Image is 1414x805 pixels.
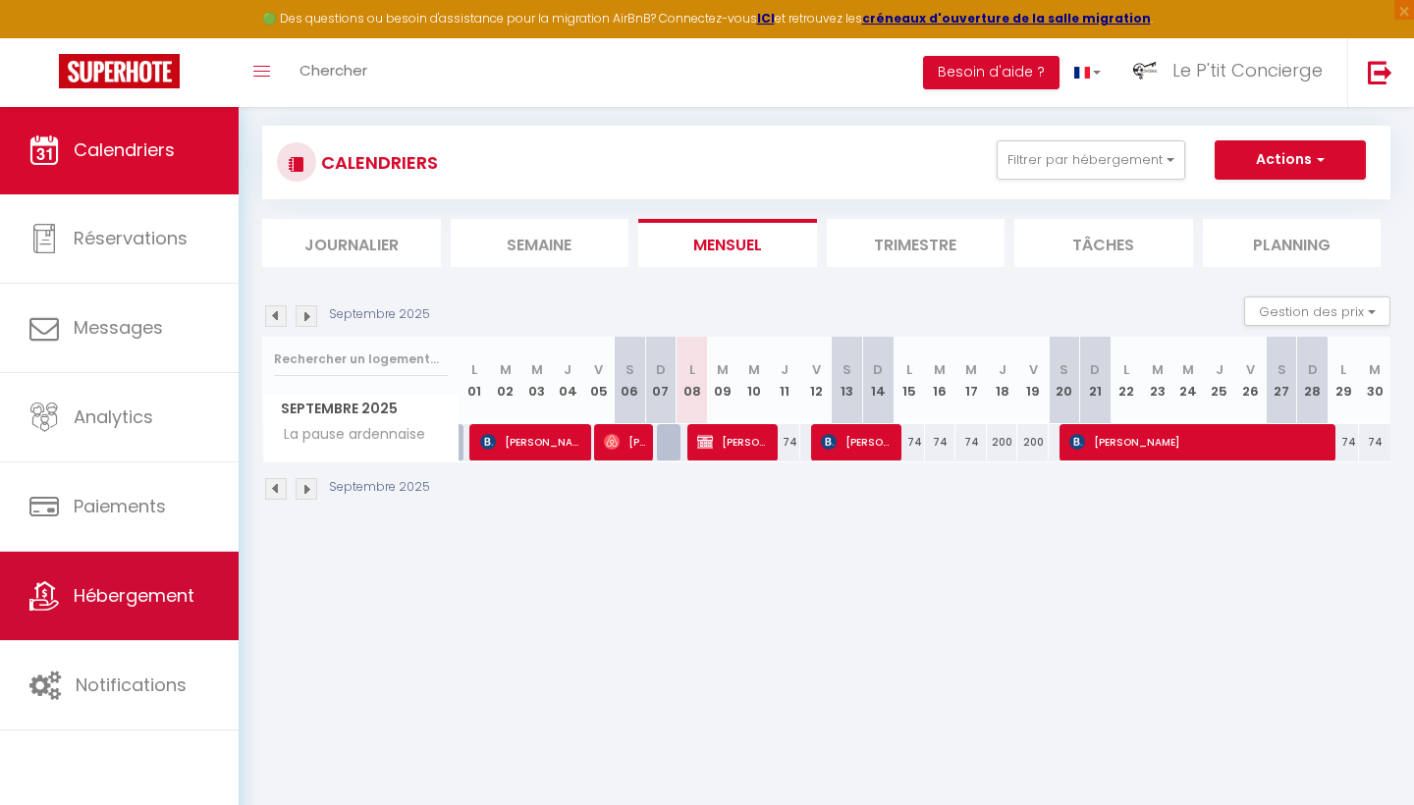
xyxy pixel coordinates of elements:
[1069,423,1332,460] span: [PERSON_NAME]
[1111,337,1142,424] th: 22
[1369,360,1381,379] abbr: M
[1017,337,1049,424] th: 19
[1359,337,1390,424] th: 30
[717,360,729,379] abbr: M
[1152,360,1164,379] abbr: M
[1090,360,1100,379] abbr: D
[697,423,771,460] span: [PERSON_NAME] AIRBNB
[274,342,448,377] input: Rechercher un logement...
[748,360,760,379] abbr: M
[1215,140,1366,180] button: Actions
[74,226,188,250] span: Réservations
[1308,360,1318,379] abbr: D
[1203,219,1382,267] li: Planning
[329,478,430,497] p: Septembre 2025
[1080,337,1112,424] th: 21
[832,337,863,424] th: 13
[564,360,571,379] abbr: J
[521,337,553,424] th: 03
[16,8,75,67] button: Ouvrir le widget de chat LiveChat
[987,424,1018,460] div: 200
[76,672,187,697] span: Notifications
[1329,337,1360,424] th: 29
[74,404,153,429] span: Analytics
[1297,337,1329,424] th: 28
[329,305,430,324] p: Septembre 2025
[800,337,832,424] th: 12
[480,423,585,460] span: [PERSON_NAME]
[59,54,180,88] img: Super Booking
[1235,337,1267,424] th: 26
[1142,337,1173,424] th: 23
[906,360,912,379] abbr: L
[594,360,603,379] abbr: V
[1115,38,1347,107] a: ... Le P'tit Concierge
[531,360,543,379] abbr: M
[471,360,477,379] abbr: L
[262,219,441,267] li: Journalier
[827,219,1006,267] li: Trimestre
[894,337,925,424] th: 15
[770,424,801,460] div: 74
[1204,337,1235,424] th: 25
[645,337,677,424] th: 07
[781,360,789,379] abbr: J
[934,360,946,379] abbr: M
[1060,360,1068,379] abbr: S
[738,337,770,424] th: 10
[552,337,583,424] th: 04
[757,10,775,27] a: ICI
[689,360,695,379] abbr: L
[638,219,817,267] li: Mensuel
[1130,56,1160,85] img: ...
[583,337,615,424] th: 05
[1340,360,1346,379] abbr: L
[1368,60,1392,84] img: logout
[812,360,821,379] abbr: V
[1329,424,1360,460] div: 74
[656,360,666,379] abbr: D
[1278,360,1286,379] abbr: S
[965,360,977,379] abbr: M
[263,395,459,423] span: Septembre 2025
[923,56,1060,89] button: Besoin d'aide ?
[460,337,491,424] th: 01
[1049,337,1080,424] th: 20
[925,424,956,460] div: 74
[285,38,382,107] a: Chercher
[1123,360,1129,379] abbr: L
[894,424,925,460] div: 74
[74,583,194,608] span: Hébergement
[74,315,163,340] span: Messages
[955,424,987,460] div: 74
[677,337,708,424] th: 08
[74,494,166,518] span: Paiements
[1029,360,1038,379] abbr: V
[1246,360,1255,379] abbr: V
[821,423,895,460] span: [PERSON_NAME]
[1182,360,1194,379] abbr: M
[1216,360,1224,379] abbr: J
[316,140,438,185] h3: CALENDRIERS
[862,10,1151,27] a: créneaux d'ouverture de la salle migration
[1017,424,1049,460] div: 200
[999,360,1006,379] abbr: J
[74,137,175,162] span: Calendriers
[625,360,634,379] abbr: S
[1173,337,1205,424] th: 24
[1172,58,1323,82] span: Le P'tit Concierge
[997,140,1185,180] button: Filtrer par hébergement
[925,337,956,424] th: 16
[615,337,646,424] th: 06
[604,423,646,460] span: [PERSON_NAME]
[873,360,883,379] abbr: D
[955,337,987,424] th: 17
[770,337,801,424] th: 11
[843,360,851,379] abbr: S
[299,60,367,80] span: Chercher
[490,337,521,424] th: 02
[1359,424,1390,460] div: 74
[266,424,430,446] span: La pause ardennaise
[451,219,629,267] li: Semaine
